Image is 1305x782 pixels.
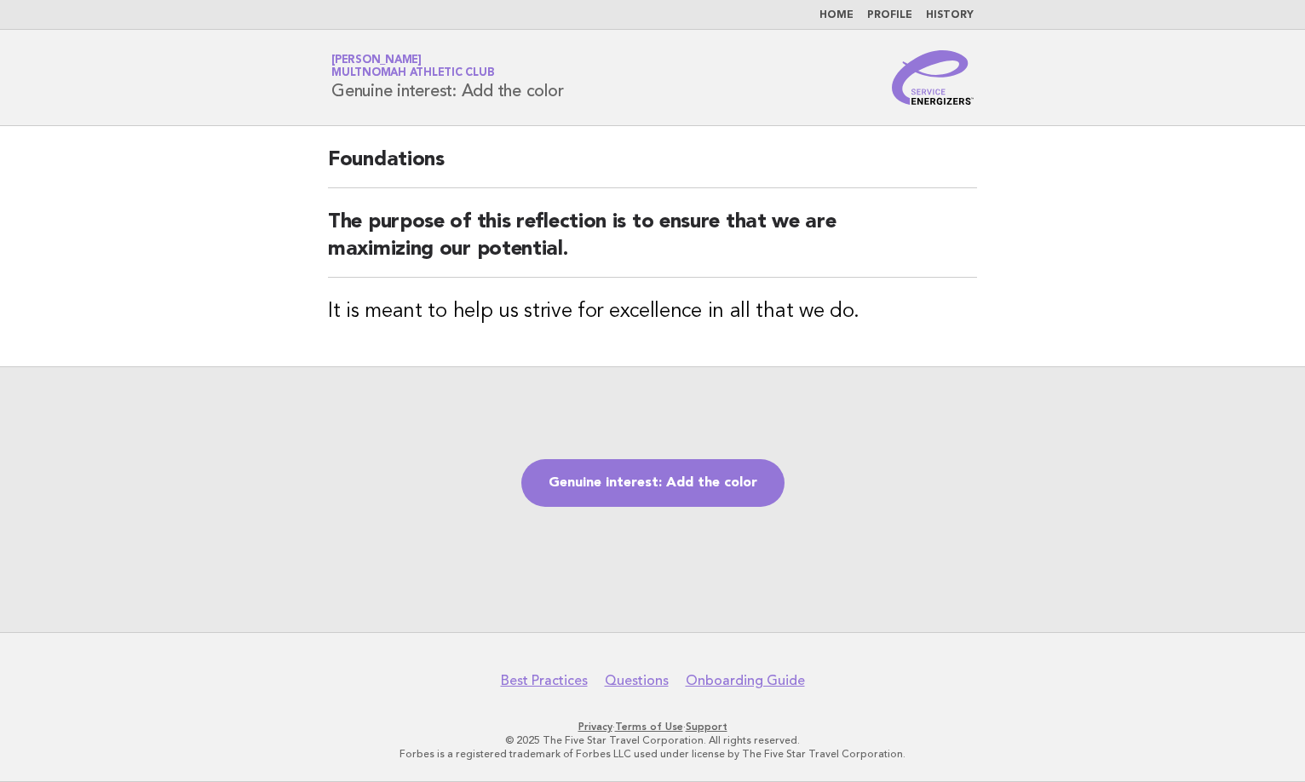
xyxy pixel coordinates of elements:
img: Service Energizers [892,50,974,105]
h2: The purpose of this reflection is to ensure that we are maximizing our potential. [328,209,977,278]
a: Home [819,10,854,20]
a: History [926,10,974,20]
h1: Genuine interest: Add the color [331,55,563,100]
h3: It is meant to help us strive for excellence in all that we do. [328,298,977,325]
p: Forbes is a registered trademark of Forbes LLC used under license by The Five Star Travel Corpora... [131,747,1174,761]
a: Questions [605,672,669,689]
a: [PERSON_NAME]Multnomah Athletic Club [331,55,494,78]
a: Privacy [578,721,612,733]
a: Genuine interest: Add the color [521,459,785,507]
h2: Foundations [328,147,977,188]
a: Profile [867,10,912,20]
a: Onboarding Guide [686,672,805,689]
span: Multnomah Athletic Club [331,68,494,79]
p: · · [131,720,1174,733]
p: © 2025 The Five Star Travel Corporation. All rights reserved. [131,733,1174,747]
a: Best Practices [501,672,588,689]
a: Support [686,721,727,733]
a: Terms of Use [615,721,683,733]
